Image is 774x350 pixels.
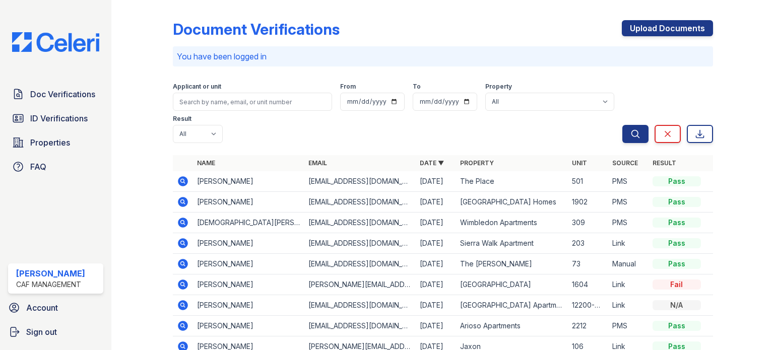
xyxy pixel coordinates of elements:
[416,295,456,316] td: [DATE]
[653,218,701,228] div: Pass
[193,274,304,295] td: [PERSON_NAME]
[416,254,456,274] td: [DATE]
[568,213,608,233] td: 309
[653,197,701,207] div: Pass
[608,295,649,316] td: Link
[16,267,85,279] div: [PERSON_NAME]
[608,274,649,295] td: Link
[30,112,88,124] span: ID Verifications
[193,192,304,213] td: [PERSON_NAME]
[308,159,327,167] a: Email
[177,50,709,62] p: You have been logged in
[30,161,46,173] span: FAQ
[8,84,103,104] a: Doc Verifications
[193,233,304,254] td: [PERSON_NAME]
[173,83,221,91] label: Applicant or unit
[26,326,57,338] span: Sign out
[26,302,58,314] span: Account
[612,159,638,167] a: Source
[568,316,608,336] td: 2212
[608,171,649,192] td: PMS
[568,274,608,295] td: 1604
[568,192,608,213] td: 1902
[608,233,649,254] td: Link
[193,213,304,233] td: [DEMOGRAPHIC_DATA][PERSON_NAME] [PERSON_NAME]
[572,159,587,167] a: Unit
[622,20,713,36] a: Upload Documents
[173,115,191,123] label: Result
[416,171,456,192] td: [DATE]
[608,254,649,274] td: Manual
[30,136,70,149] span: Properties
[456,192,567,213] td: [GEOGRAPHIC_DATA] Homes
[653,279,701,290] div: Fail
[4,298,107,318] a: Account
[653,159,676,167] a: Result
[456,213,567,233] td: Wimbledon Apartments
[4,322,107,342] a: Sign out
[304,213,416,233] td: [EMAIL_ADDRESS][DOMAIN_NAME]
[304,254,416,274] td: [EMAIL_ADDRESS][DOMAIN_NAME]
[456,254,567,274] td: The [PERSON_NAME]
[413,83,421,91] label: To
[16,279,85,290] div: CAF Management
[456,295,567,316] td: [GEOGRAPHIC_DATA] Apartments
[416,274,456,295] td: [DATE]
[568,295,608,316] td: 12200-B0259
[193,171,304,192] td: [PERSON_NAME]
[30,88,95,100] span: Doc Verifications
[304,316,416,336] td: [EMAIL_ADDRESS][DOMAIN_NAME]
[568,254,608,274] td: 73
[304,274,416,295] td: [PERSON_NAME][EMAIL_ADDRESS][DOMAIN_NAME]
[416,233,456,254] td: [DATE]
[460,159,494,167] a: Property
[304,233,416,254] td: [EMAIL_ADDRESS][DOMAIN_NAME]
[416,192,456,213] td: [DATE]
[173,93,332,111] input: Search by name, email, or unit number
[173,20,340,38] div: Document Verifications
[193,254,304,274] td: [PERSON_NAME]
[653,259,701,269] div: Pass
[8,132,103,153] a: Properties
[4,32,107,52] img: CE_Logo_Blue-a8612792a0a2168367f1c8372b55b34899dd931a85d93a1a3d3e32e68fde9ad4.png
[304,295,416,316] td: [EMAIL_ADDRESS][DOMAIN_NAME]
[653,300,701,310] div: N/A
[568,171,608,192] td: 501
[8,157,103,177] a: FAQ
[193,316,304,336] td: [PERSON_NAME]
[608,192,649,213] td: PMS
[193,295,304,316] td: [PERSON_NAME]
[568,233,608,254] td: 203
[416,316,456,336] td: [DATE]
[8,108,103,128] a: ID Verifications
[608,213,649,233] td: PMS
[456,233,567,254] td: Sierra Walk Apartment
[340,83,356,91] label: From
[653,321,701,331] div: Pass
[420,159,444,167] a: Date ▼
[485,83,512,91] label: Property
[653,176,701,186] div: Pass
[608,316,649,336] td: PMS
[197,159,215,167] a: Name
[304,192,416,213] td: [EMAIL_ADDRESS][DOMAIN_NAME]
[456,171,567,192] td: The Place
[456,316,567,336] td: Arioso Apartments
[456,274,567,295] td: [GEOGRAPHIC_DATA]
[653,238,701,248] div: Pass
[304,171,416,192] td: [EMAIL_ADDRESS][DOMAIN_NAME]
[416,213,456,233] td: [DATE]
